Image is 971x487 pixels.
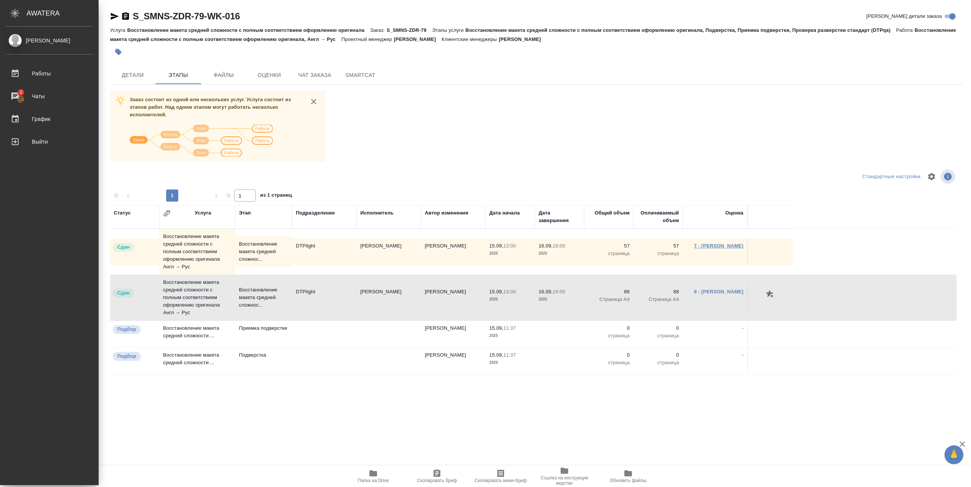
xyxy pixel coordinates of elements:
button: Папка на Drive [341,466,405,487]
div: Услуга [195,209,211,217]
td: [PERSON_NAME] [357,238,421,265]
span: Чат заказа [297,70,333,80]
span: Файлы [206,70,242,80]
td: [PERSON_NAME] [421,321,485,347]
a: S_SMNS-ZDR-79-WK-016 [133,11,240,21]
p: 15.09, [489,289,503,294]
span: 3 [15,89,27,96]
td: Восстановление макета средней сложности с полным соответствием оформлению оригинала Англ → Рус [159,374,235,420]
div: График [6,113,93,125]
a: - [742,352,743,358]
div: Работы [6,68,93,79]
p: Подверстка [239,351,288,359]
p: Приемка подверстки [239,324,288,332]
span: Оценки [251,70,288,80]
button: Скопировать бриф [405,466,469,487]
div: Дата завершения [539,209,580,224]
p: Этапы услуги [432,27,465,33]
span: Скопировать бриф [417,478,457,483]
span: Этапы [160,70,196,80]
td: [PERSON_NAME] [421,238,485,265]
p: Услуга [110,27,127,33]
span: Ссылка на инструкции верстки [537,475,592,486]
p: Заказ: [370,27,387,33]
button: close [308,96,319,107]
button: Обновить файлы [596,466,660,487]
a: 8 - [PERSON_NAME] [694,289,743,294]
p: 11:37 [503,325,516,331]
span: из 1 страниц [260,191,292,202]
a: - [742,325,743,331]
button: Ссылка на инструкции верстки [533,466,596,487]
p: Работа [896,27,915,33]
span: Папка на Drive [358,478,389,483]
p: Восстановление макета средней сложности с полным соответствием оформлению оригинала [127,27,370,33]
p: 15.09, [489,352,503,358]
p: 88 [588,288,630,296]
p: 16:00 [553,243,565,249]
a: 7 - [PERSON_NAME] [694,243,743,249]
div: Этап [239,209,251,217]
p: 15.09, [489,243,503,249]
button: 🙏 [944,445,963,464]
span: Настроить таблицу [922,168,941,186]
p: страница [637,359,679,366]
p: 16.09, [539,243,553,249]
span: Заказ состоит из одной или нескольких услуг. Услуга состоит из этапов работ. Над одним этапом мог... [130,97,291,117]
p: Страница А4 [588,296,630,303]
p: страница [588,332,630,340]
p: Восстановление макета средней сложнос... [239,286,288,309]
div: Выйти [6,136,93,147]
p: S_SMNS-ZDR-79 [387,27,432,33]
p: страница [637,250,679,257]
p: Восстановление макета средней сложности с полным соответствием оформлению оригинала, Подверстка, ... [465,27,896,33]
p: 11:37 [503,352,516,358]
span: [PERSON_NAME] детали заказа [866,13,942,20]
div: Автор изменения [425,209,468,217]
span: Скопировать мини-бриф [475,478,526,483]
button: Добавить тэг [110,44,127,60]
p: 57 [637,242,679,250]
p: Подбор [117,326,136,333]
p: 13:00 [503,243,516,249]
p: страница [588,359,630,366]
div: Чаты [6,91,93,102]
p: 57 [588,242,630,250]
button: Скопировать ссылку [121,12,130,21]
p: [PERSON_NAME] [394,36,442,42]
td: DTPlight [292,284,357,311]
td: [PERSON_NAME] [421,348,485,374]
a: Выйти [2,132,97,151]
button: Скопировать мини-бриф [469,466,533,487]
td: [PERSON_NAME] [357,284,421,311]
div: AWATERA [27,6,99,21]
div: Исполнитель [360,209,394,217]
p: 2025 [489,296,531,303]
p: [PERSON_NAME] [499,36,547,42]
div: Оплачиваемый объем [637,209,679,224]
p: 88 [637,288,679,296]
p: 0 [637,351,679,359]
p: 16.09, [539,289,553,294]
td: [PERSON_NAME] [421,284,485,311]
p: Восстановление макета средней сложнос... [239,240,288,263]
td: Восстановление макета средней сложности ... [159,348,235,374]
p: Сдан [117,289,130,297]
a: 3Чаты [2,87,97,106]
span: SmartCat [342,70,379,80]
p: 2025 [489,250,531,257]
p: 0 [588,324,630,332]
span: 🙏 [947,447,960,463]
td: Восстановление макета средней сложности с полным соответствием оформлению оригинала Англ → Рус [159,229,235,274]
span: Детали [115,70,151,80]
p: Подбор [117,352,136,360]
td: Восстановление макета средней сложности ... [159,321,235,347]
button: Добавить оценку [764,288,777,301]
p: Клиентские менеджеры [442,36,499,42]
div: Статус [114,209,131,217]
span: Обновить файлы [610,478,647,483]
a: График [2,110,97,128]
p: 2025 [539,296,580,303]
button: Скопировать ссылку для ЯМессенджера [110,12,119,21]
span: Посмотреть информацию [941,169,957,184]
